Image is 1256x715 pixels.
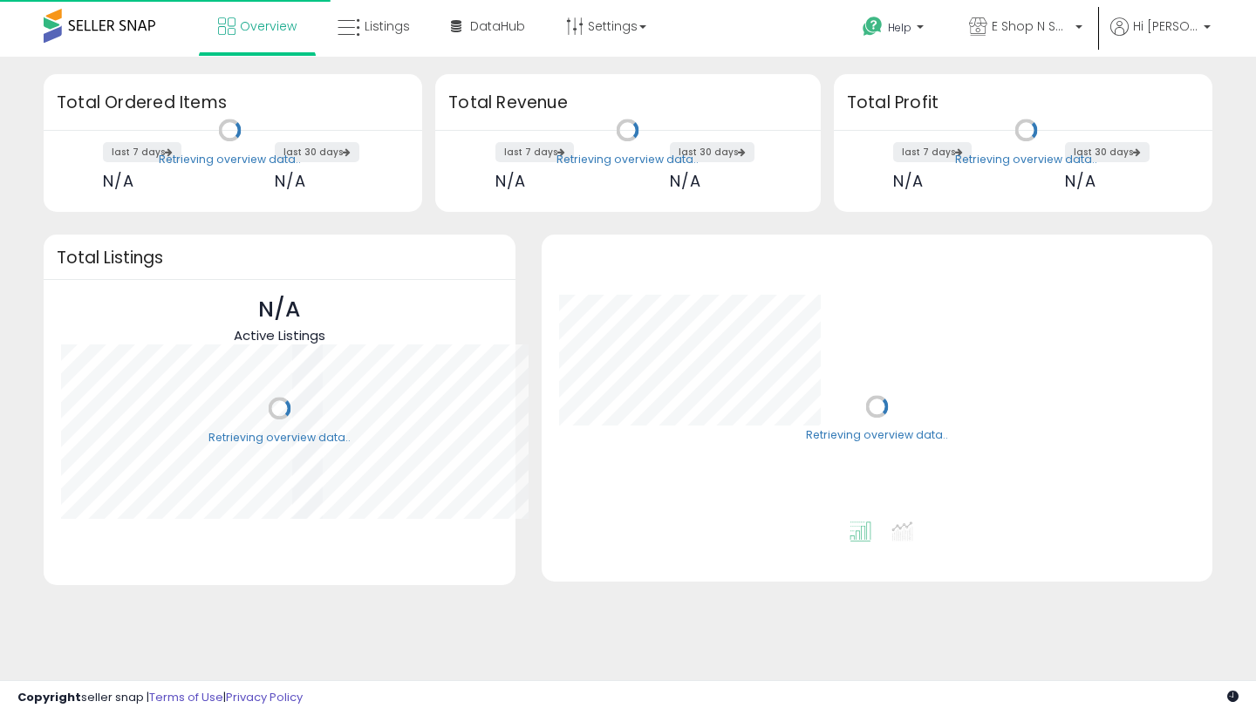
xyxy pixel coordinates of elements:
[240,17,297,35] span: Overview
[806,428,948,444] div: Retrieving overview data..
[888,20,911,35] span: Help
[992,17,1070,35] span: E Shop N Save
[159,152,301,167] div: Retrieving overview data..
[556,152,699,167] div: Retrieving overview data..
[849,3,941,57] a: Help
[17,689,81,705] strong: Copyright
[17,690,303,706] div: seller snap | |
[1110,17,1211,57] a: Hi [PERSON_NAME]
[208,430,351,446] div: Retrieving overview data..
[955,152,1097,167] div: Retrieving overview data..
[226,689,303,705] a: Privacy Policy
[470,17,525,35] span: DataHub
[365,17,410,35] span: Listings
[862,16,884,37] i: Get Help
[149,689,223,705] a: Terms of Use
[1133,17,1198,35] span: Hi [PERSON_NAME]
